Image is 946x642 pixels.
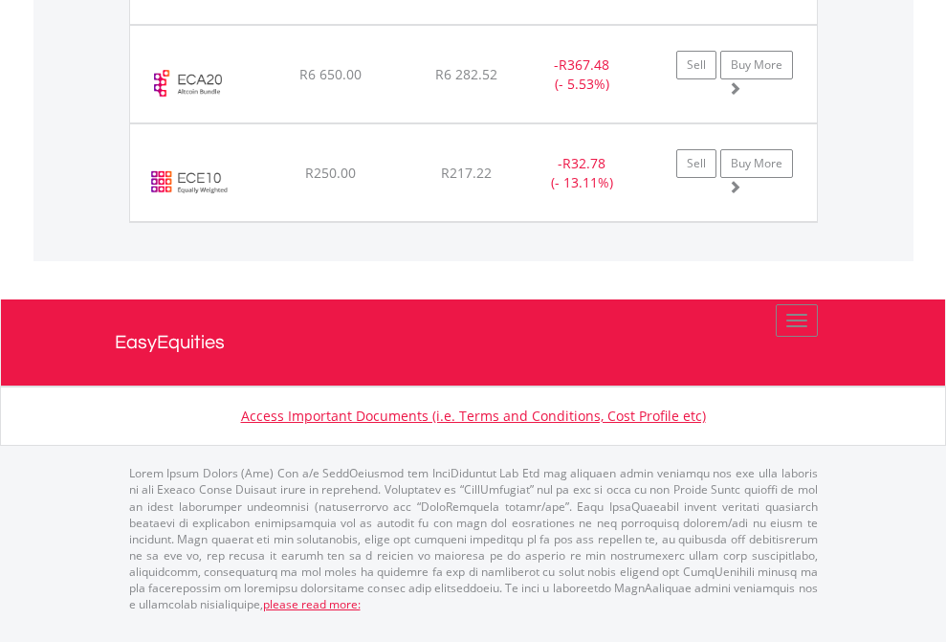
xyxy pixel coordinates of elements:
img: ECE10.EC.ECE10.png [140,148,236,216]
a: Sell [676,51,716,79]
a: Sell [676,149,716,178]
a: please read more: [263,596,361,612]
p: Lorem Ipsum Dolors (Ame) Con a/e SeddOeiusmod tem InciDiduntut Lab Etd mag aliquaen admin veniamq... [129,465,818,612]
span: R6 650.00 [299,65,362,83]
span: R217.22 [441,164,492,182]
img: ECA20.EC.ECA20.png [140,50,236,118]
span: R367.48 [559,55,609,74]
a: EasyEquities [115,299,832,386]
div: - (- 5.53%) [522,55,642,94]
a: Buy More [720,51,793,79]
span: R6 282.52 [435,65,497,83]
a: Buy More [720,149,793,178]
span: R250.00 [305,164,356,182]
div: - (- 13.11%) [522,154,642,192]
span: R32.78 [562,154,605,172]
a: Access Important Documents (i.e. Terms and Conditions, Cost Profile etc) [241,407,706,425]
